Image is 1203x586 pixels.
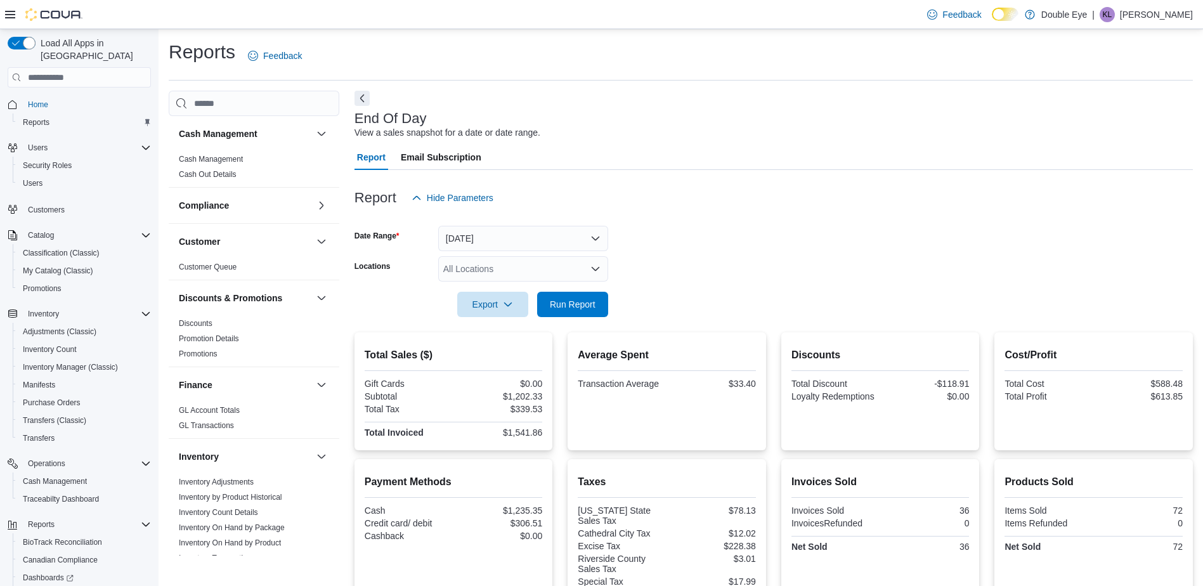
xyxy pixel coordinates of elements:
div: Items Refunded [1005,518,1091,528]
span: Transfers [18,431,151,446]
div: Cashback [365,531,451,541]
span: Inventory [23,306,151,322]
button: Run Report [537,292,608,317]
div: $1,202.33 [456,391,542,401]
span: Home [28,100,48,110]
button: Export [457,292,528,317]
div: Cash [365,505,451,516]
button: Users [3,139,156,157]
a: GL Account Totals [179,406,240,415]
div: Loyalty Redemptions [791,391,878,401]
h2: Taxes [578,474,756,490]
h3: Inventory [179,450,219,463]
button: Customer [179,235,311,248]
a: Customer Queue [179,263,237,271]
span: BioTrack Reconciliation [23,537,102,547]
span: Hide Parameters [427,192,493,204]
button: Catalog [3,226,156,244]
span: Cash Management [179,154,243,164]
button: Promotions [13,280,156,297]
a: Promotions [179,349,218,358]
h2: Cost/Profit [1005,348,1183,363]
h2: Average Spent [578,348,756,363]
a: GL Transactions [179,421,234,430]
div: $0.00 [456,379,542,389]
span: Reports [23,117,49,127]
div: [US_STATE] State Sales Tax [578,505,664,526]
h3: Report [354,190,396,205]
a: Users [18,176,48,191]
strong: Net Sold [791,542,828,552]
img: Cova [25,8,82,21]
span: Report [357,145,386,170]
span: Catalog [28,230,54,240]
div: $588.48 [1096,379,1183,389]
div: Total Discount [791,379,878,389]
div: 0 [883,518,969,528]
span: Reports [18,115,151,130]
span: Email Subscription [401,145,481,170]
div: InvoicesRefunded [791,518,878,528]
div: Invoices Sold [791,505,878,516]
div: Total Tax [365,404,451,414]
div: Transaction Average [578,379,664,389]
button: Reports [23,517,60,532]
p: [PERSON_NAME] [1120,7,1193,22]
span: Home [23,96,151,112]
h3: Cash Management [179,127,257,140]
button: Transfers [13,429,156,447]
span: My Catalog (Classic) [23,266,93,276]
button: Traceabilty Dashboard [13,490,156,508]
div: -$118.91 [883,379,969,389]
span: Dashboards [18,570,151,585]
button: [DATE] [438,226,608,251]
button: BioTrack Reconciliation [13,533,156,551]
a: Manifests [18,377,60,393]
p: | [1092,7,1095,22]
span: Customers [28,205,65,215]
strong: Total Invoiced [365,427,424,438]
button: Cash Management [13,472,156,490]
span: Users [23,140,151,155]
button: Transfers (Classic) [13,412,156,429]
button: Cash Management [179,127,311,140]
button: Classification (Classic) [13,244,156,262]
span: Classification (Classic) [23,248,100,258]
span: Transfers [23,433,55,443]
div: Credit card/ debit [365,518,451,528]
span: Promotions [23,283,62,294]
span: Inventory Transactions [179,553,256,563]
button: Inventory [179,450,311,463]
span: Purchase Orders [18,395,151,410]
span: Inventory Count [18,342,151,357]
div: Kevin Lopez [1100,7,1115,22]
a: Inventory Transactions [179,554,256,563]
span: Promotions [179,349,218,359]
button: Open list of options [590,264,601,274]
span: Security Roles [23,160,72,171]
span: Inventory Manager (Classic) [18,360,151,375]
button: Operations [3,455,156,472]
div: Gift Cards [365,379,451,389]
span: Inventory On Hand by Product [179,538,281,548]
span: Feedback [263,49,302,62]
span: Dashboards [23,573,74,583]
button: Home [3,95,156,114]
a: Inventory Count [18,342,82,357]
span: Feedback [942,8,981,21]
span: KL [1103,7,1112,22]
span: Canadian Compliance [18,552,151,568]
span: Inventory by Product Historical [179,492,282,502]
span: Inventory On Hand by Package [179,523,285,533]
a: Canadian Compliance [18,552,103,568]
h2: Payment Methods [365,474,543,490]
a: Cash Management [179,155,243,164]
a: Transfers [18,431,60,446]
button: Customers [3,200,156,218]
div: 72 [1096,542,1183,552]
h3: Customer [179,235,220,248]
button: Cash Management [314,126,329,141]
span: Adjustments (Classic) [18,324,151,339]
span: Manifests [18,377,151,393]
h2: Invoices Sold [791,474,970,490]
